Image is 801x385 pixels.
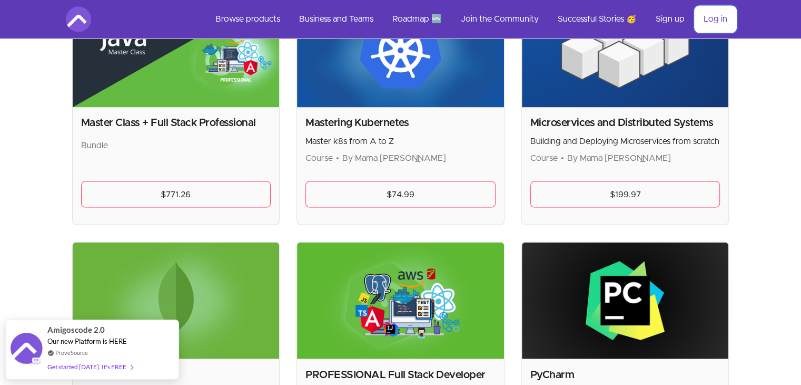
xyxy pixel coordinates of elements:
img: provesource social proof notification image [11,333,42,367]
span: By Mama [PERSON_NAME] [567,153,671,162]
span: By Mama [PERSON_NAME] [342,153,446,162]
a: Join the Community [452,6,547,32]
h2: PyCharm [530,367,720,382]
img: Product image for MongoDB [73,242,280,359]
nav: Main [207,6,736,32]
p: Master k8s from A to Z [305,134,496,147]
h2: Mastering Kubernetes [305,115,496,130]
h2: PROFESSIONAL Full Stack Developer [305,367,496,382]
span: • [336,153,339,162]
a: $771.26 [81,181,271,207]
a: Roadmap 🆕 [384,6,450,32]
a: ProveSource [55,348,88,357]
span: Our new Platform is HERE [47,337,127,345]
span: Course [305,153,333,162]
h2: Master Class + Full Stack Professional [81,115,271,130]
span: • [561,153,564,162]
img: Amigoscode logo [66,6,91,32]
a: Sign up [647,6,693,32]
a: $74.99 [305,181,496,207]
img: Product image for PyCharm [522,242,729,359]
span: Bundle [81,141,108,149]
span: Course [530,153,558,162]
a: $199.97 [530,181,720,207]
img: Product image for PROFESSIONAL Full Stack Developer [297,242,504,359]
div: Get started [DATE]. It's FREE [47,361,133,373]
a: Browse products [207,6,289,32]
span: Amigoscode 2.0 [47,324,105,336]
a: Successful Stories 🥳 [549,6,645,32]
a: Business and Teams [291,6,382,32]
a: Log in [695,6,736,32]
p: Building and Deploying Microservices from scratch [530,134,720,147]
h2: Microservices and Distributed Systems [530,115,720,130]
